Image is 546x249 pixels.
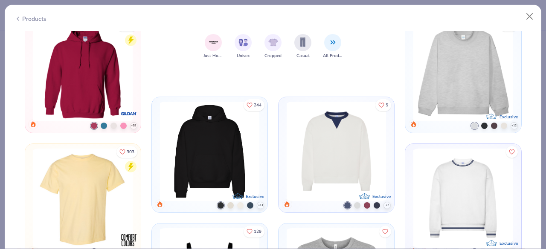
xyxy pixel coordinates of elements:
[254,103,261,107] span: 244
[372,194,391,200] div: Exclusive
[120,105,137,122] img: brand logo
[379,226,391,238] button: Like
[294,34,311,59] button: filter button
[15,14,46,23] div: Products
[127,150,134,154] span: 303
[237,53,250,59] span: Unisex
[323,53,343,59] span: All Products
[116,146,137,158] button: Like
[238,37,248,47] img: Unisex Image
[268,37,278,47] img: Cropped Image
[203,34,223,59] button: filter button
[235,34,252,59] button: filter button
[131,123,136,128] span: + 39
[328,37,338,47] img: All Products Image
[244,226,264,238] button: Like
[116,20,137,31] button: Like
[511,123,517,128] span: + 12
[264,34,282,59] div: filter for Cropped
[120,232,137,249] img: brand logo
[410,149,517,248] img: Fresh Prints Varsity Crewneck
[323,34,343,59] button: filter button
[254,229,261,234] span: 129
[29,22,136,121] img: Gildan Adult Heavy Blend 8 Oz. 50/50 Hooded Sweatshirt
[156,102,263,201] img: Fresh Prints Boston Heavyweight Hoodie
[246,194,264,200] div: Exclusive
[410,22,517,121] img: Fresh Prints Denver Mock Neck Heavyweight Sweatshirt
[386,103,388,107] span: 5
[296,53,310,59] span: Casual
[258,203,263,208] span: + 11
[203,34,223,59] div: filter for Just Hoods By AWDis
[235,34,252,59] div: filter for Unisex
[500,240,518,247] div: Exclusive
[500,20,518,31] button: Like
[264,53,282,59] span: Cropped
[209,37,218,47] img: Just Hoods By AWDis Image
[283,102,390,201] img: Fresh Prints Retro Crewneck
[244,99,264,111] button: Like
[386,203,389,208] span: + 7
[500,114,518,120] div: Exclusive
[323,34,343,59] div: filter for All Products
[29,149,136,248] img: Comfort Colors Adult Heavyweight T-Shirt
[264,34,282,59] button: filter button
[298,37,308,47] img: Casual Image
[375,99,391,111] button: Like
[506,146,518,158] button: Like
[522,9,538,25] button: Close
[294,34,311,59] div: filter for Casual
[203,53,223,59] span: Just Hoods By AWDis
